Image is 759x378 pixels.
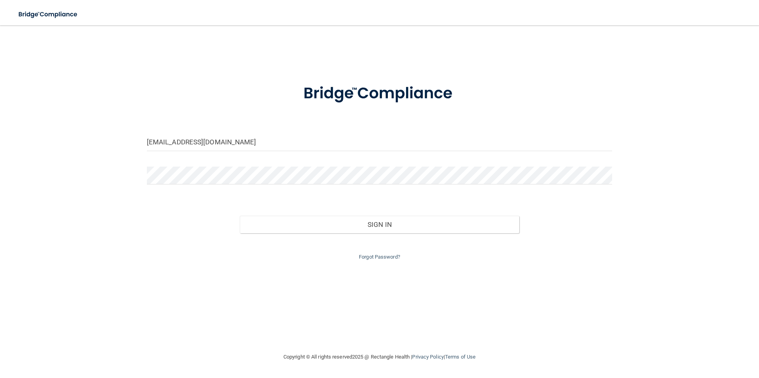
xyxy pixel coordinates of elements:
a: Privacy Policy [412,354,443,360]
a: Terms of Use [445,354,476,360]
a: Forgot Password? [359,254,400,260]
div: Copyright © All rights reserved 2025 @ Rectangle Health | | [235,344,524,370]
input: Email [147,133,613,151]
img: bridge_compliance_login_screen.278c3ca4.svg [287,73,472,114]
button: Sign In [240,216,519,233]
img: bridge_compliance_login_screen.278c3ca4.svg [12,6,85,23]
